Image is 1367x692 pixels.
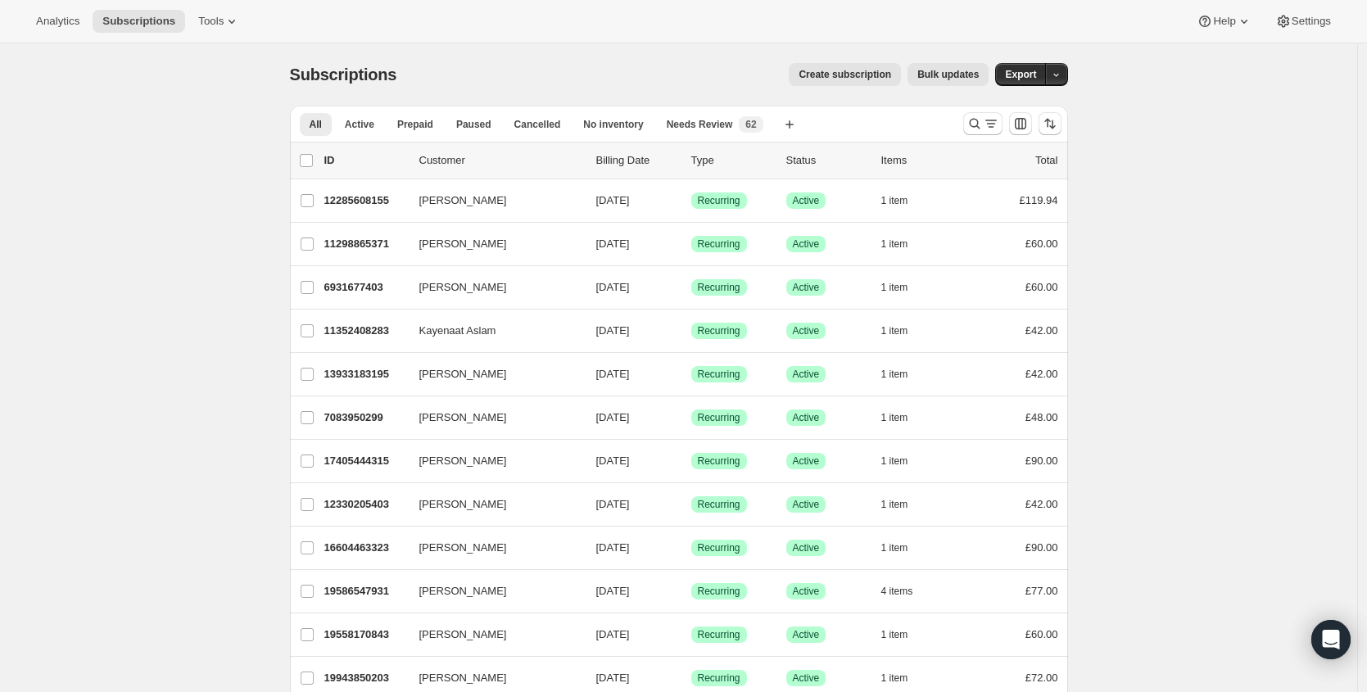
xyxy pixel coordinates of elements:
[324,540,406,556] p: 16604463323
[26,10,89,33] button: Analytics
[691,152,773,169] div: Type
[596,237,630,250] span: [DATE]
[881,536,926,559] button: 1 item
[596,455,630,467] span: [DATE]
[324,233,1058,256] div: 11298865371[PERSON_NAME][DATE]SuccessRecurringSuccessActive1 item£60.00
[698,585,740,598] span: Recurring
[881,493,926,516] button: 1 item
[419,496,507,513] span: [PERSON_NAME]
[745,118,756,131] span: 62
[881,541,908,554] span: 1 item
[881,233,926,256] button: 1 item
[596,411,630,423] span: [DATE]
[324,192,406,209] p: 12285608155
[881,667,926,690] button: 1 item
[419,152,583,169] p: Customer
[419,453,507,469] span: [PERSON_NAME]
[793,455,820,468] span: Active
[198,15,224,28] span: Tools
[419,366,507,382] span: [PERSON_NAME]
[410,578,573,604] button: [PERSON_NAME]
[1187,10,1261,33] button: Help
[698,672,740,685] span: Recurring
[917,68,979,81] span: Bulk updates
[410,622,573,648] button: [PERSON_NAME]
[419,323,496,339] span: Kayenaat Aslam
[324,409,406,426] p: 7083950299
[1025,455,1058,467] span: £90.00
[1025,541,1058,554] span: £90.00
[419,583,507,599] span: [PERSON_NAME]
[410,361,573,387] button: [PERSON_NAME]
[793,281,820,294] span: Active
[881,319,926,342] button: 1 item
[324,493,1058,516] div: 12330205403[PERSON_NAME][DATE]SuccessRecurringSuccessActive1 item£42.00
[419,540,507,556] span: [PERSON_NAME]
[324,276,1058,299] div: 6931677403[PERSON_NAME][DATE]SuccessRecurringSuccessActive1 item£60.00
[324,152,406,169] p: ID
[324,450,1058,473] div: 17405444315[PERSON_NAME][DATE]SuccessRecurringSuccessActive1 item£90.00
[1025,411,1058,423] span: £48.00
[1213,15,1235,28] span: Help
[1025,498,1058,510] span: £42.00
[963,112,1003,135] button: Search and filter results
[324,406,1058,429] div: 7083950299[PERSON_NAME][DATE]SuccessRecurringSuccessActive1 item£48.00
[419,192,507,209] span: [PERSON_NAME]
[410,405,573,431] button: [PERSON_NAME]
[410,491,573,518] button: [PERSON_NAME]
[881,450,926,473] button: 1 item
[1039,112,1061,135] button: Sort the results
[1265,10,1341,33] button: Settings
[881,324,908,337] span: 1 item
[596,628,630,640] span: [DATE]
[793,237,820,251] span: Active
[1025,368,1058,380] span: £42.00
[1025,628,1058,640] span: £60.00
[1020,194,1058,206] span: £119.94
[793,498,820,511] span: Active
[410,318,573,344] button: Kayenaat Aslam
[410,665,573,691] button: [PERSON_NAME]
[793,672,820,685] span: Active
[596,585,630,597] span: [DATE]
[583,118,643,131] span: No inventory
[397,118,433,131] span: Prepaid
[881,194,908,207] span: 1 item
[881,281,908,294] span: 1 item
[324,623,1058,646] div: 19558170843[PERSON_NAME][DATE]SuccessRecurringSuccessActive1 item£60.00
[881,368,908,381] span: 1 item
[881,498,908,511] span: 1 item
[776,113,803,136] button: Create new view
[698,455,740,468] span: Recurring
[324,236,406,252] p: 11298865371
[881,406,926,429] button: 1 item
[881,276,926,299] button: 1 item
[419,670,507,686] span: [PERSON_NAME]
[324,496,406,513] p: 12330205403
[1035,152,1057,169] p: Total
[419,626,507,643] span: [PERSON_NAME]
[698,541,740,554] span: Recurring
[410,535,573,561] button: [PERSON_NAME]
[698,368,740,381] span: Recurring
[324,453,406,469] p: 17405444315
[793,194,820,207] span: Active
[881,580,931,603] button: 4 items
[698,498,740,511] span: Recurring
[324,323,406,339] p: 11352408283
[596,194,630,206] span: [DATE]
[789,63,901,86] button: Create subscription
[793,324,820,337] span: Active
[698,628,740,641] span: Recurring
[881,628,908,641] span: 1 item
[102,15,175,28] span: Subscriptions
[93,10,185,33] button: Subscriptions
[667,118,733,131] span: Needs Review
[881,152,963,169] div: Items
[596,368,630,380] span: [DATE]
[419,279,507,296] span: [PERSON_NAME]
[345,118,374,131] span: Active
[908,63,989,86] button: Bulk updates
[36,15,79,28] span: Analytics
[419,236,507,252] span: [PERSON_NAME]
